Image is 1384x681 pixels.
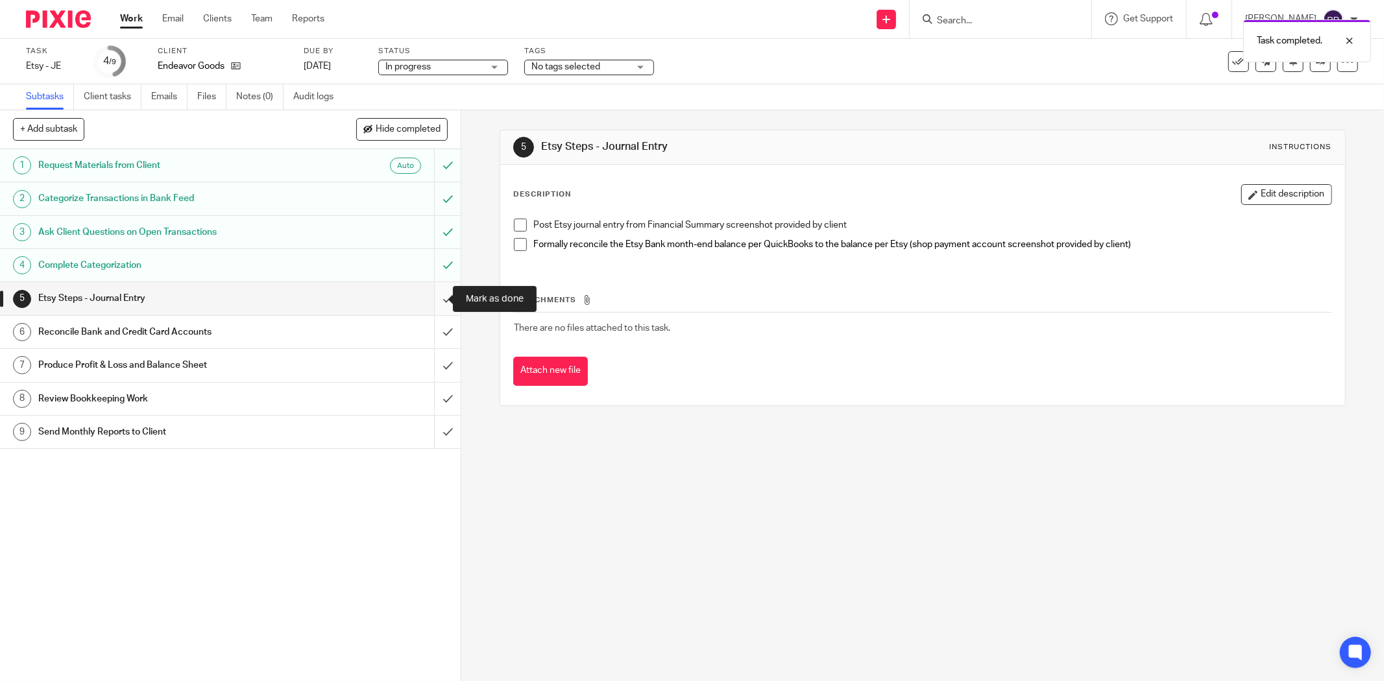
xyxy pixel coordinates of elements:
[13,390,31,408] div: 8
[26,10,91,28] img: Pixie
[13,223,31,241] div: 3
[26,46,78,56] label: Task
[38,355,294,375] h1: Produce Profit & Loss and Balance Sheet
[514,324,670,333] span: There are no files attached to this task.
[513,189,571,200] p: Description
[38,189,294,208] h1: Categorize Transactions in Bank Feed
[356,118,448,140] button: Hide completed
[376,125,441,135] span: Hide completed
[13,118,84,140] button: + Add subtask
[103,54,116,69] div: 4
[162,12,184,25] a: Email
[38,156,294,175] h1: Request Materials from Client
[524,46,654,56] label: Tags
[378,46,508,56] label: Status
[38,322,294,342] h1: Reconcile Bank and Credit Card Accounts
[513,137,534,158] div: 5
[109,58,116,66] small: /9
[292,12,324,25] a: Reports
[13,323,31,341] div: 6
[236,84,284,110] a: Notes (0)
[26,84,74,110] a: Subtasks
[13,256,31,274] div: 4
[158,46,287,56] label: Client
[514,296,576,304] span: Attachments
[251,12,273,25] a: Team
[203,12,232,25] a: Clients
[13,290,31,308] div: 5
[38,222,294,242] h1: Ask Client Questions on Open Transactions
[531,62,600,71] span: No tags selected
[385,62,431,71] span: In progress
[304,46,362,56] label: Due by
[13,356,31,374] div: 7
[26,60,78,73] div: Etsy - JE
[533,240,1131,249] span: Formally reconcile the Etsy Bank month-end balance per QuickBooks to the balance per Etsy (shop p...
[158,60,225,73] p: Endeavor Goods
[197,84,226,110] a: Files
[38,422,294,442] h1: Send Monthly Reports to Client
[1270,142,1332,152] div: Instructions
[120,12,143,25] a: Work
[13,423,31,441] div: 9
[84,84,141,110] a: Client tasks
[541,140,951,154] h1: Etsy Steps - Journal Entry
[13,190,31,208] div: 2
[390,158,421,174] div: Auto
[533,219,1331,232] p: Post Etsy journal entry from Financial Summary screenshot provided by client
[293,84,343,110] a: Audit logs
[38,389,294,409] h1: Review Bookkeeping Work
[38,289,294,308] h1: Etsy Steps - Journal Entry
[151,84,188,110] a: Emails
[513,357,588,386] button: Attach new file
[1323,9,1344,30] img: svg%3E
[304,62,331,71] span: [DATE]
[13,156,31,174] div: 1
[38,256,294,275] h1: Complete Categorization
[1241,184,1332,205] button: Edit description
[1257,34,1322,47] p: Task completed.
